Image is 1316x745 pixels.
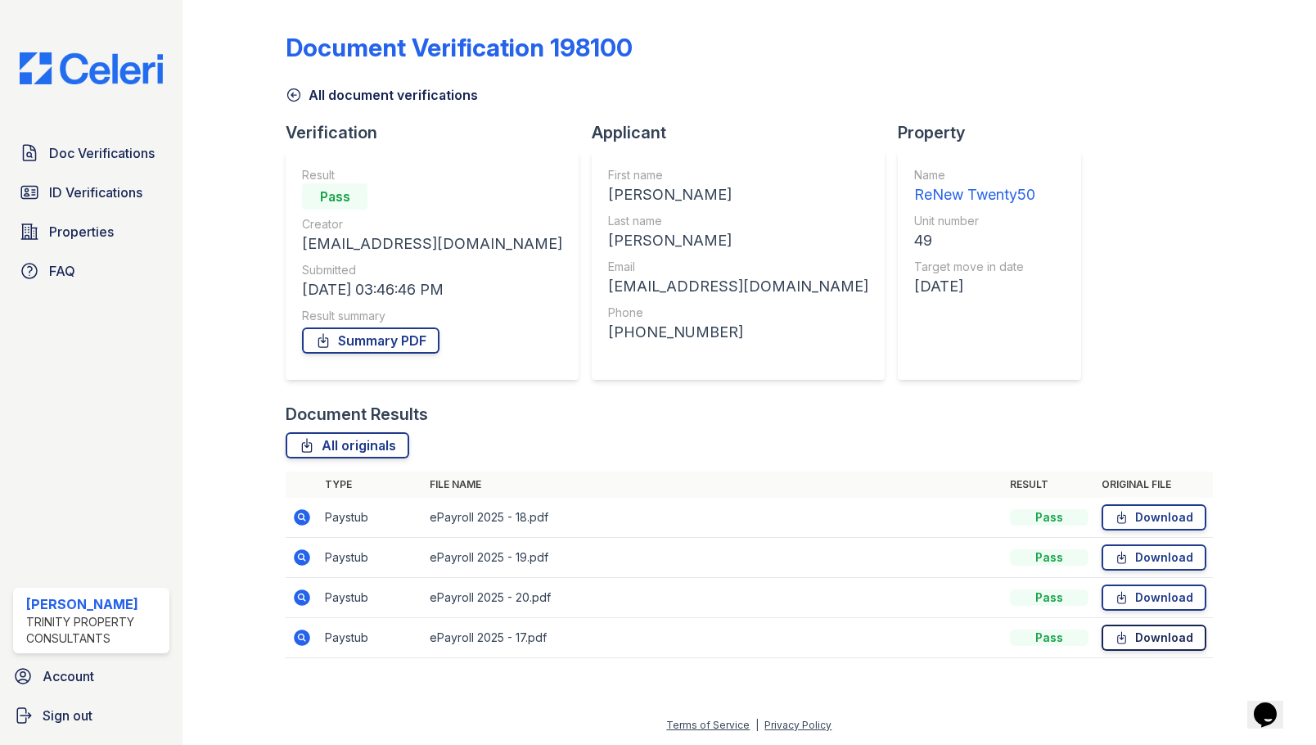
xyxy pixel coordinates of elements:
td: ePayroll 2025 - 20.pdf [423,578,1003,618]
td: ePayroll 2025 - 17.pdf [423,618,1003,658]
div: Property [898,121,1094,144]
a: Name ReNew Twenty50 [914,167,1035,206]
a: Download [1102,504,1206,531]
div: [PERSON_NAME] [608,183,868,206]
a: Terms of Service [666,719,750,731]
div: [DATE] 03:46:46 PM [302,278,562,301]
td: Paystub [318,538,423,578]
th: Original file [1095,472,1213,498]
td: Paystub [318,578,423,618]
a: Download [1102,544,1206,571]
a: All document verifications [286,85,478,105]
img: CE_Logo_Blue-a8612792a0a2168367f1c8372b55b34899dd931a85d93a1a3d3e32e68fde9ad4.png [7,52,176,84]
th: File name [423,472,1003,498]
a: FAQ [13,255,169,287]
span: ID Verifications [49,183,142,202]
div: [DATE] [914,275,1035,298]
div: Verification [286,121,592,144]
div: ReNew Twenty50 [914,183,1035,206]
div: Phone [608,305,868,321]
div: [EMAIL_ADDRESS][DOMAIN_NAME] [302,233,562,255]
div: Pass [1010,549,1088,566]
div: Result summary [302,308,562,324]
div: Pass [302,183,367,210]
div: Trinity Property Consultants [26,614,163,647]
span: FAQ [49,261,75,281]
a: Summary PDF [302,327,439,354]
td: Paystub [318,618,423,658]
div: Name [914,167,1035,183]
td: Paystub [318,498,423,538]
a: All originals [286,432,409,458]
div: Last name [608,213,868,229]
a: Account [7,660,176,693]
div: | [755,719,759,731]
div: [PERSON_NAME] [26,594,163,614]
td: ePayroll 2025 - 19.pdf [423,538,1003,578]
div: [PHONE_NUMBER] [608,321,868,344]
div: Applicant [592,121,898,144]
div: Submitted [302,262,562,278]
span: Doc Verifications [49,143,155,163]
div: Pass [1010,589,1088,606]
div: First name [608,167,868,183]
div: Email [608,259,868,275]
span: Properties [49,222,114,242]
iframe: chat widget [1247,680,1300,729]
th: Result [1003,472,1095,498]
a: Doc Verifications [13,137,169,169]
th: Type [318,472,423,498]
a: Privacy Policy [764,719,832,731]
div: Unit number [914,213,1035,229]
div: Target move in date [914,259,1035,275]
a: ID Verifications [13,176,169,209]
div: [PERSON_NAME] [608,229,868,252]
div: Result [302,167,562,183]
div: Pass [1010,509,1088,526]
span: Account [43,666,94,686]
div: [EMAIL_ADDRESS][DOMAIN_NAME] [608,275,868,298]
div: 49 [914,229,1035,252]
span: Sign out [43,706,92,725]
td: ePayroll 2025 - 18.pdf [423,498,1003,538]
div: Creator [302,216,562,233]
div: Document Results [286,403,428,426]
a: Download [1102,625,1206,651]
div: Document Verification 198100 [286,33,633,62]
a: Properties [13,215,169,248]
a: Download [1102,585,1206,611]
a: Sign out [7,699,176,732]
div: Pass [1010,630,1088,646]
